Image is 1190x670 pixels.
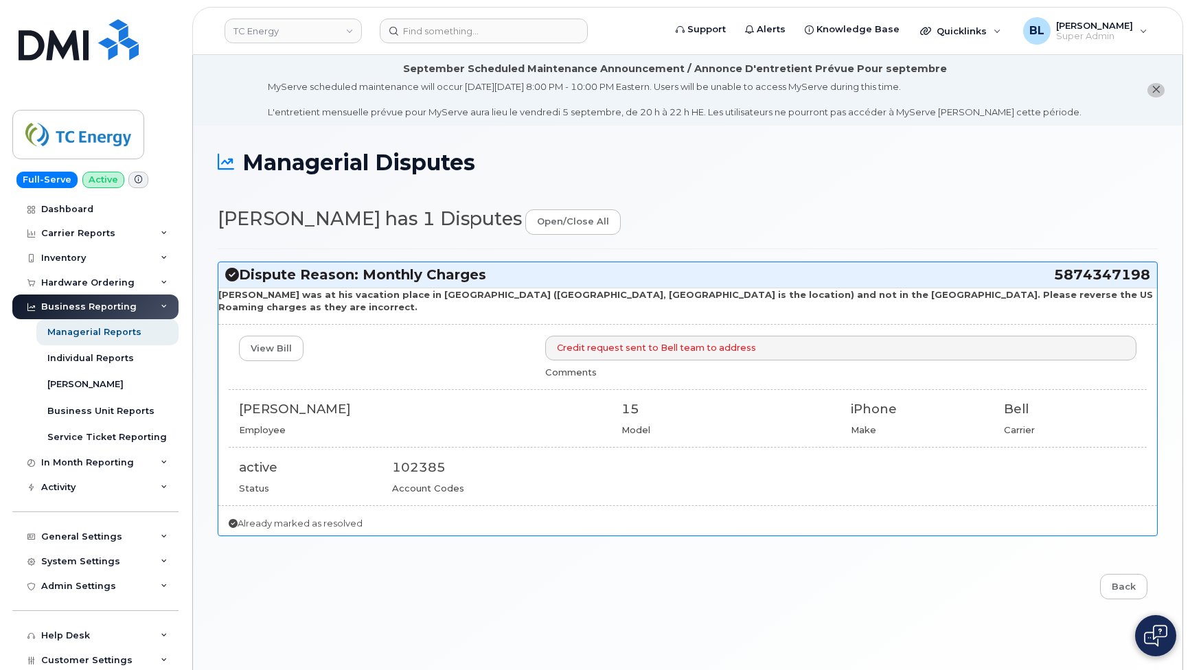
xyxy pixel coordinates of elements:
div: 102385 [392,459,1136,476]
div: September Scheduled Maintenance Announcement / Annonce D'entretient Prévue Pour septembre [403,62,947,76]
div: Employee [239,424,601,437]
div: Comments [545,366,1136,379]
div: 15 [621,400,830,418]
span: 5874347198 [1054,266,1150,284]
div: Bell [1004,400,1136,418]
p: Already marked as resolved [229,517,1147,530]
h1: Managerial Disputes [218,150,1158,174]
div: MyServe scheduled maintenance will occur [DATE][DATE] 8:00 PM - 10:00 PM Eastern. Users will be u... [268,80,1082,119]
div: Account Codes [392,482,1136,495]
div: active [239,459,371,476]
div: Make [851,424,983,437]
div: Carrier [1004,424,1136,437]
div: Status [239,482,371,495]
a: View Bill [239,336,304,361]
img: Open chat [1144,625,1167,647]
div: iPhone [851,400,983,418]
button: close notification [1147,83,1165,97]
a: Back [1100,574,1147,599]
h2: [PERSON_NAME] has 1 Disputes [218,209,1158,235]
strong: [PERSON_NAME] was at his vacation place in [GEOGRAPHIC_DATA] ([GEOGRAPHIC_DATA], [GEOGRAPHIC_DATA... [218,289,1153,313]
div: [PERSON_NAME] [239,400,601,418]
h3: Dispute Reason: Monthly Charges [225,266,1150,284]
div: Model [621,424,830,437]
a: open/close all [525,209,621,235]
